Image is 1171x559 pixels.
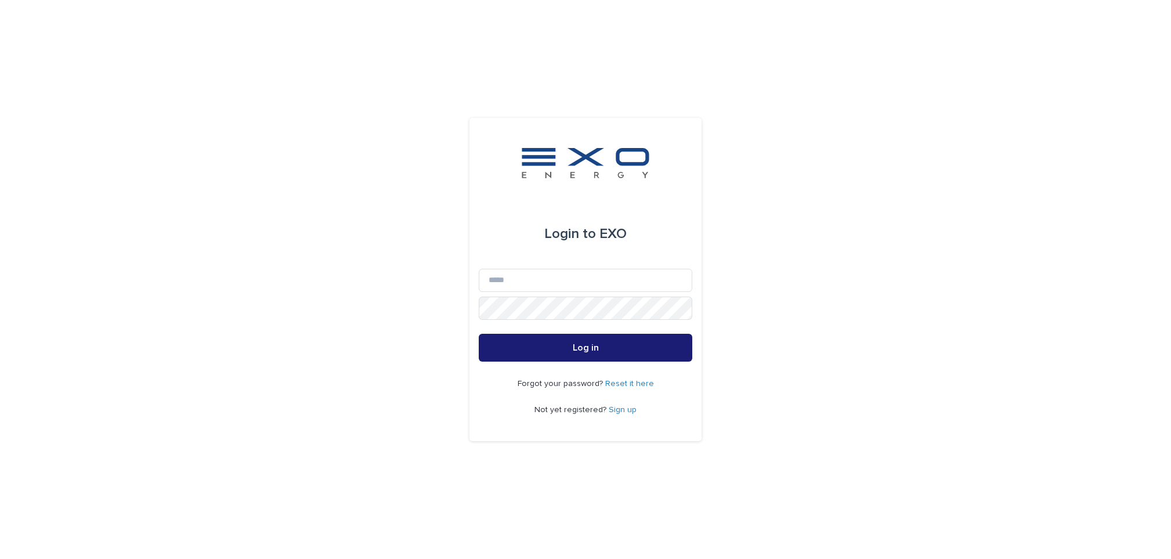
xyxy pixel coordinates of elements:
[544,218,627,250] div: EXO
[573,343,599,352] span: Log in
[519,146,652,181] img: FKS5r6ZBThi8E5hshIGi
[544,227,596,241] span: Login to
[534,406,609,414] span: Not yet registered?
[609,406,637,414] a: Sign up
[605,380,654,388] a: Reset it here
[518,380,605,388] span: Forgot your password?
[479,334,692,362] button: Log in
